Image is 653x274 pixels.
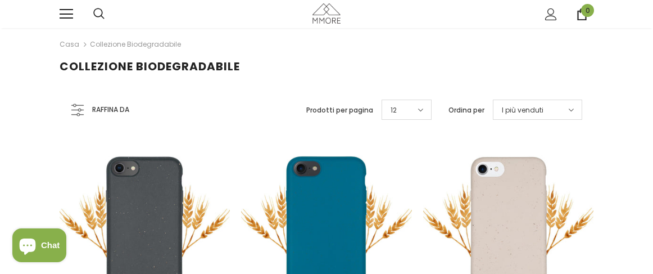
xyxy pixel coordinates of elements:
[502,105,543,116] span: I più venduti
[448,105,484,116] label: Ordina per
[60,59,240,74] span: Collezione biodegradabile
[60,38,79,51] a: Casa
[9,228,70,265] inbox-online-store-chat: Shopify online store chat
[312,3,341,23] img: Casi MMORE
[391,105,397,116] span: 12
[576,8,588,20] a: 0
[306,105,373,116] label: Prodotti per pagina
[581,4,594,17] span: 0
[90,39,181,49] a: Collezione biodegradabile
[92,104,129,116] span: Raffina da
